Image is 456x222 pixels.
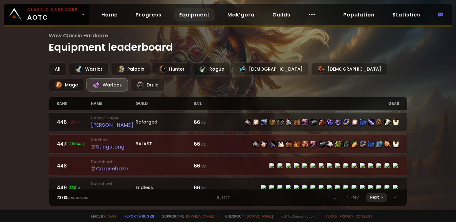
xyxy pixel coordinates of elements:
div: rank [57,97,91,110]
img: item-19929 [327,141,333,147]
div: gear [228,97,399,110]
img: item-21464 [319,141,325,147]
img: item-1980 [335,119,341,125]
div: Reforged [136,119,194,125]
a: Guilds [267,8,295,21]
a: Equipment [174,8,215,21]
small: / 1477 [220,195,230,200]
div: BALAST [136,141,194,147]
div: 448 [57,162,91,170]
img: item-22253 [376,119,383,125]
img: item-5107 [277,141,284,147]
span: Next [370,194,379,200]
div: [DEMOGRAPHIC_DATA] [233,62,309,76]
img: item-18407 [319,119,325,125]
span: v. d752d5 - production [277,214,315,219]
div: [DEMOGRAPHIC_DATA] [311,62,387,76]
a: Mak'gora [222,8,260,21]
img: item-14153 [277,119,284,125]
img: item-19367 [384,141,391,147]
a: Buy me a coffee [186,214,217,219]
span: 330 [69,185,81,191]
img: item-22403 [261,141,267,147]
a: Population [338,8,380,21]
div: 446 [57,118,91,126]
small: Stitches [91,137,136,143]
img: item-19893 [335,141,341,147]
div: 9 [142,195,313,200]
div: [PERSON_NAME] [91,121,136,129]
img: item-19136 [294,141,300,147]
a: 446125 Defias Pillager[PERSON_NAME]Reforged66 ilvlitem-22267item-12103item-14538item-859item-1415... [49,112,408,132]
a: 44731904 StitchesStingstongBALAST66 ilvlitem-22267item-22403item-19370item-5107item-19682item-191... [49,134,408,154]
span: Made by [87,214,116,219]
a: Report a bug [124,214,149,219]
img: item-12930 [343,119,350,125]
div: Yogs [91,187,136,194]
div: Corpsebozo [91,165,136,173]
div: name [91,97,136,110]
div: Druid [130,78,165,92]
div: 449 [57,184,91,192]
img: item-19165 [294,119,300,125]
img: item-22267 [244,119,251,125]
img: item-21417 [343,141,350,147]
small: Classic Hardcore [27,7,78,13]
img: item-19682 [286,141,292,147]
img: item-19684 [310,141,317,147]
div: All [49,62,66,76]
a: 448-DoomhowlCorpsebozo66 ilvlitem-19375item-17109item-19849item-19682item-16933item-19683item-196... [49,156,408,175]
div: 66 [194,162,228,170]
div: 447 [57,140,91,148]
div: Rogue [193,62,230,76]
img: item-14538 [261,119,267,125]
img: item-19683 [302,141,308,147]
div: Hunter [153,62,191,76]
a: 449330 DoomhowlYogsEndless66 ilvlitem-16808item-19876item-16807item-19682item-11662item-19683item... [49,178,408,197]
div: Warrior [69,62,109,76]
img: item-5976 [393,119,399,125]
small: Defias Pillager [91,115,136,121]
a: [DOMAIN_NAME] [245,214,273,219]
h1: Equipment leaderboard [49,32,408,55]
small: ilvl [201,163,206,169]
img: item-19370 [269,141,275,147]
span: Wow Classic Hardcore [49,32,408,40]
small: Doomhowl [91,181,136,187]
img: item-16806 [286,119,292,125]
img: item-11122 [351,141,358,147]
div: Warlock [86,78,128,92]
img: item-16804 [310,119,317,125]
div: Stingstong [91,143,136,151]
a: Terms [325,214,337,219]
img: item-22330 [360,119,366,125]
img: item-859 [269,119,275,125]
div: Mage [49,78,84,92]
span: Prev [351,194,359,200]
div: Paladin [111,62,150,76]
div: 66 [194,184,228,192]
div: characters [57,195,142,200]
a: Home [96,8,123,21]
img: item-12103 [253,119,259,125]
small: ilvl [201,142,206,147]
img: item-18103 [327,119,333,125]
a: Privacy [339,214,353,219]
a: Statistics [387,8,425,21]
span: Support me, [158,214,217,219]
a: a fan [106,214,116,219]
div: 66 [194,140,228,148]
span: 73813 [57,195,67,200]
img: item-13938 [384,119,391,125]
img: item-13968 [351,119,358,125]
span: Checkout [221,214,273,219]
div: Endless [136,184,194,191]
img: item-22267 [253,141,259,147]
a: Progress [130,8,167,21]
small: Doomhowl [91,159,136,165]
small: ilvl [201,120,206,125]
img: item-12930 [360,141,366,147]
img: item-5976 [393,141,399,147]
div: 66 [194,118,228,126]
img: item-21452 [376,141,383,147]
